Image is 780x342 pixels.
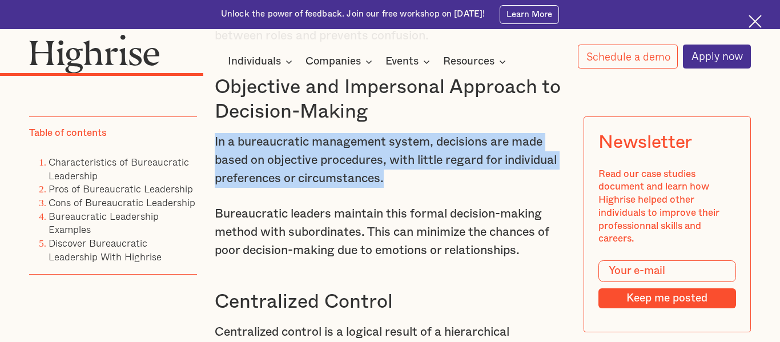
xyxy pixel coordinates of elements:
div: Individuals [228,55,296,69]
a: Pros of Bureaucratic Leadership [49,182,193,197]
a: Schedule a demo [578,45,678,69]
div: Table of contents [29,127,106,140]
img: Cross icon [749,15,762,28]
div: Newsletter [598,132,692,154]
div: Events [385,55,419,69]
input: Your e-mail [598,260,735,282]
img: Highrise logo [29,34,159,74]
p: Bureaucratic leaders maintain this formal decision-making method with subordinates. This can mini... [215,205,565,260]
h3: Centralized Control [215,290,565,315]
a: Cons of Bureaucratic Leadership [49,195,195,211]
div: Companies [305,55,376,69]
a: Bureaucratic Leadership Examples [49,208,159,238]
div: Unlock the power of feedback. Join our free workshop on [DATE]! [221,9,485,20]
div: Companies [305,55,361,69]
h3: Objective and Impersonal Approach to Decision-Making [215,75,565,124]
a: Discover Bureaucratic Leadership With Highrise [49,236,162,265]
input: Keep me posted [598,288,735,309]
div: Resources [443,55,509,69]
div: Read our case studies document and learn how Highrise helped other individuals to improve their p... [598,168,735,246]
p: In a bureaucratic management system, decisions are made based on objective procedures, with littl... [215,133,565,188]
div: Individuals [228,55,281,69]
a: Characteristics of Bureaucratic Leadership [49,154,189,183]
div: Events [385,55,433,69]
a: Learn More [500,5,559,24]
form: Modal Form [598,260,735,309]
a: Apply now [683,45,751,69]
div: Resources [443,55,494,69]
